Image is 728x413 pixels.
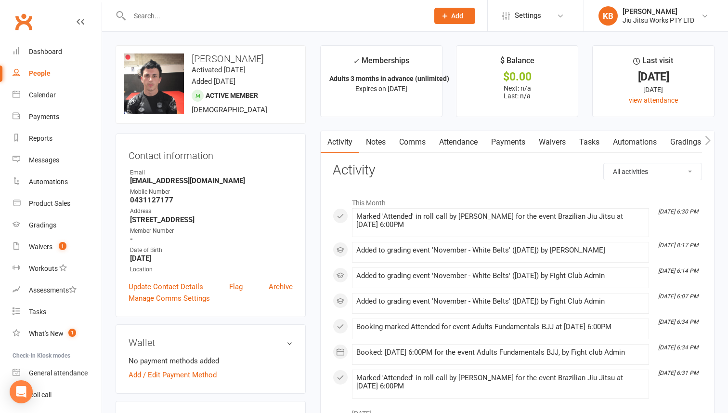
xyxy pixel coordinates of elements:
[658,242,698,249] i: [DATE] 8:17 PM
[129,147,293,161] h3: Contact information
[129,355,293,367] li: No payment methods added
[124,53,184,114] img: image1750838542.png
[206,92,258,99] span: Active member
[329,75,449,82] strong: Adults 3 months in advance (unlimited)
[29,243,52,251] div: Waivers
[432,131,484,153] a: Attendance
[29,308,46,316] div: Tasks
[130,187,293,197] div: Mobile Number
[13,214,102,236] a: Gradings
[129,293,210,304] a: Manage Comms Settings
[572,131,606,153] a: Tasks
[601,84,705,95] div: [DATE]
[321,131,359,153] a: Activity
[129,337,293,348] h3: Wallet
[13,63,102,84] a: People
[29,178,68,186] div: Automations
[13,236,102,258] a: Waivers 1
[356,213,645,229] div: Marked 'Attended' in roll call by [PERSON_NAME] for the event Brazilian Jiu Jitsu at [DATE] 6:00PM
[13,128,102,149] a: Reports
[465,84,569,100] p: Next: n/a Last: n/a
[515,5,541,27] span: Settings
[13,323,102,345] a: What's New1
[353,54,409,72] div: Memberships
[130,207,293,216] div: Address
[633,54,673,72] div: Last visit
[356,297,645,306] div: Added to grading event 'November - White Belts' ([DATE]) by Fight Club Admin
[356,246,645,254] div: Added to grading event 'November - White Belts' ([DATE]) by [PERSON_NAME]
[392,131,432,153] a: Comms
[13,362,102,384] a: General attendance kiosk mode
[13,258,102,280] a: Workouts
[29,391,52,399] div: Roll call
[629,96,678,104] a: view attendance
[13,301,102,323] a: Tasks
[124,53,298,64] h3: [PERSON_NAME]
[130,246,293,255] div: Date of Birth
[658,267,698,274] i: [DATE] 6:14 PM
[127,9,422,23] input: Search...
[484,131,532,153] a: Payments
[269,281,293,293] a: Archive
[623,7,694,16] div: [PERSON_NAME]
[29,91,56,99] div: Calendar
[13,149,102,171] a: Messages
[13,106,102,128] a: Payments
[29,156,59,164] div: Messages
[13,193,102,214] a: Product Sales
[130,168,293,177] div: Email
[129,369,217,381] a: Add / Edit Payment Method
[356,323,645,331] div: Booking marked Attended for event Adults Fundamentals BJJ at [DATE] 6:00PM
[68,329,76,337] span: 1
[356,272,645,280] div: Added to grading event 'November - White Belts' ([DATE]) by Fight Club Admin
[29,134,52,142] div: Reports
[29,113,59,120] div: Payments
[130,176,293,185] strong: [EMAIL_ADDRESS][DOMAIN_NAME]
[451,12,463,20] span: Add
[333,193,702,208] li: This Month
[598,6,618,26] div: KB
[606,131,663,153] a: Automations
[29,265,58,272] div: Workouts
[333,163,702,178] h3: Activity
[192,77,235,86] time: Added [DATE]
[601,72,705,82] div: [DATE]
[355,85,407,93] span: Expires on [DATE]
[29,69,51,77] div: People
[130,235,293,243] strong: -
[59,242,66,250] span: 1
[658,344,698,351] i: [DATE] 6:34 PM
[658,293,698,300] i: [DATE] 6:07 PM
[359,131,392,153] a: Notes
[353,56,359,66] i: ✓
[465,72,569,82] div: $0.00
[29,369,88,377] div: General attendance
[356,374,645,390] div: Marked 'Attended' in roll call by [PERSON_NAME] for the event Brazilian Jiu Jitsu at [DATE] 6:00PM
[623,16,694,25] div: Jiu Jitsu Works PTY LTD
[10,380,33,403] div: Open Intercom Messenger
[192,66,246,74] time: Activated [DATE]
[12,10,36,34] a: Clubworx
[129,281,203,293] a: Update Contact Details
[130,196,293,204] strong: 0431127177
[229,281,243,293] a: Flag
[13,280,102,301] a: Assessments
[13,171,102,193] a: Automations
[29,286,77,294] div: Assessments
[658,208,698,215] i: [DATE] 6:30 PM
[658,370,698,376] i: [DATE] 6:31 PM
[13,384,102,406] a: Roll call
[13,84,102,106] a: Calendar
[130,215,293,224] strong: [STREET_ADDRESS]
[192,106,267,114] span: [DEMOGRAPHIC_DATA]
[130,226,293,236] div: Member Number
[356,348,645,357] div: Booked: [DATE] 6:00PM for the event Adults Fundamentals BJJ, by Fight club Admin
[29,200,70,207] div: Product Sales
[130,254,293,263] strong: [DATE]
[29,48,62,55] div: Dashboard
[532,131,572,153] a: Waivers
[500,54,534,72] div: $ Balance
[29,221,56,229] div: Gradings
[13,41,102,63] a: Dashboard
[434,8,475,24] button: Add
